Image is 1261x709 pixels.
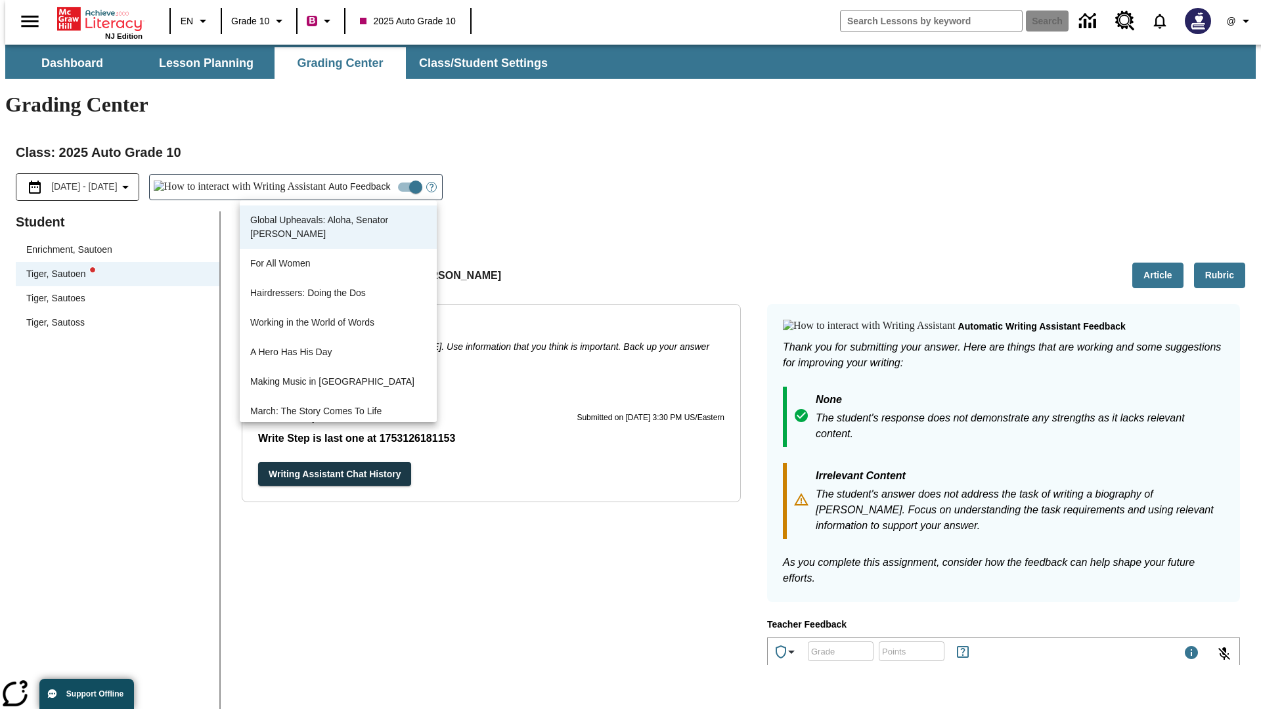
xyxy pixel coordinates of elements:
p: Global Upheavals: Aloha, Senator [PERSON_NAME] [250,213,426,241]
body: Type your response here. [5,11,192,22]
p: A Hero Has His Day [250,345,332,359]
p: March: The Story Comes To Life [250,404,382,418]
p: Working in the World of Words [250,316,374,330]
p: Making Music in [GEOGRAPHIC_DATA] [250,375,414,389]
p: For All Women [250,257,311,270]
p: Hairdressers: Doing the Dos [250,286,366,300]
